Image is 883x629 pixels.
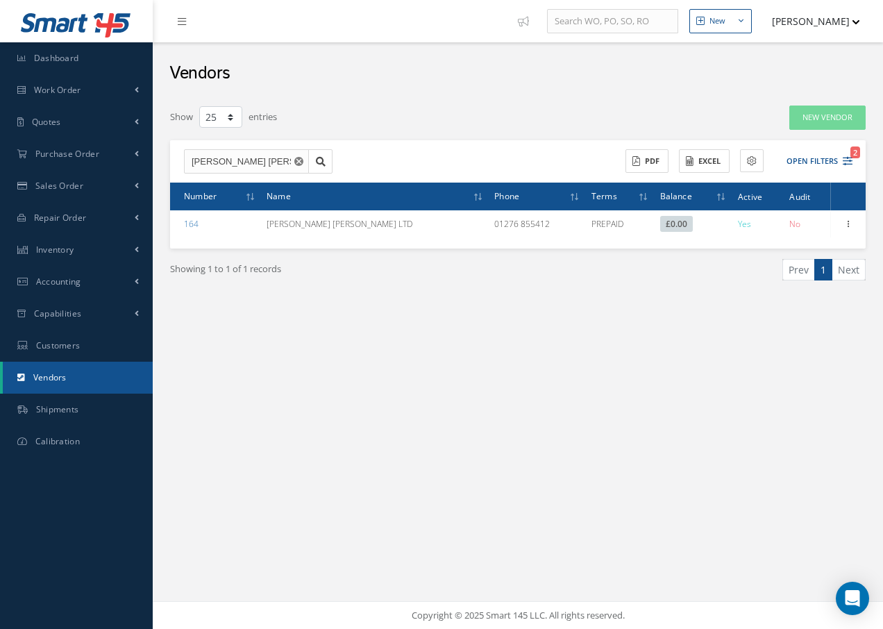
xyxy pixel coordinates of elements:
[660,189,692,202] span: Balance
[267,189,291,202] span: Name
[591,189,617,202] span: Terms
[789,218,800,230] span: No
[34,84,81,96] span: Work Order
[184,149,309,174] input: Search by Vendor Name
[679,149,730,174] button: Excel
[586,210,655,237] td: PREPAID
[547,9,678,34] input: Search WO, PO, SO, RO
[850,146,860,158] span: 2
[36,403,79,415] span: Shipments
[836,582,869,615] div: Open Intercom Messenger
[759,8,860,35] button: [PERSON_NAME]
[35,148,99,160] span: Purchase Order
[160,259,518,292] div: Showing 1 to 1 of 1 records
[292,149,309,174] button: Reset
[34,308,82,319] span: Capabilities
[689,9,752,33] button: New
[489,210,585,237] td: 01276 855412
[36,276,81,287] span: Accounting
[34,212,87,224] span: Repair Order
[709,15,725,27] div: New
[32,116,61,128] span: Quotes
[738,218,751,230] span: Yes
[249,105,277,124] label: entries
[3,362,153,394] a: Vendors
[294,157,303,166] svg: Reset
[814,259,832,280] a: 1
[184,218,199,230] a: 164
[789,106,866,130] a: New Vendor
[35,435,80,447] span: Calibration
[789,190,810,203] span: Audit
[774,150,852,173] button: Open Filters2
[184,189,217,202] span: Number
[33,371,67,383] span: Vendors
[169,63,230,84] h2: Vendors
[170,105,193,124] label: Show
[36,244,74,255] span: Inventory
[625,149,668,174] button: PDF
[167,609,869,623] div: Copyright © 2025 Smart 145 LLC. All rights reserved.
[660,216,693,232] span: £0.00
[35,180,83,192] span: Sales Order
[34,52,79,64] span: Dashboard
[261,210,489,237] td: [PERSON_NAME] [PERSON_NAME] LTD
[494,189,519,202] span: Phone
[36,339,81,351] span: Customers
[738,190,762,203] span: Active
